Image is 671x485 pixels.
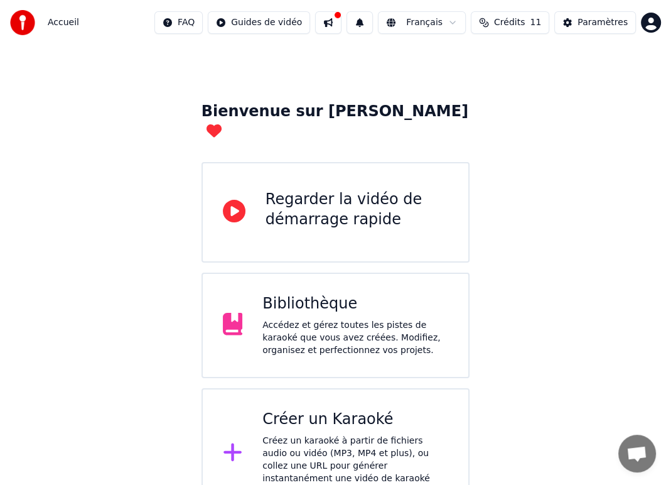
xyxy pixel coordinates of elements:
button: FAQ [154,11,203,34]
div: Bibliothèque [262,294,448,314]
div: Créer un Karaoké [262,410,448,430]
span: Accueil [48,16,79,29]
span: 11 [530,16,541,29]
div: Regarder la vidéo de démarrage rapide [266,190,449,230]
span: Crédits [494,16,525,29]
button: Paramètres [554,11,636,34]
div: Paramètres [577,16,628,29]
div: Bienvenue sur [PERSON_NAME] [201,102,470,142]
nav: breadcrumb [48,16,79,29]
div: Ouvrir le chat [618,435,656,472]
div: Accédez et gérez toutes les pistes de karaoké que vous avez créées. Modifiez, organisez et perfec... [262,319,448,357]
button: Guides de vidéo [208,11,310,34]
img: youka [10,10,35,35]
button: Crédits11 [471,11,549,34]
